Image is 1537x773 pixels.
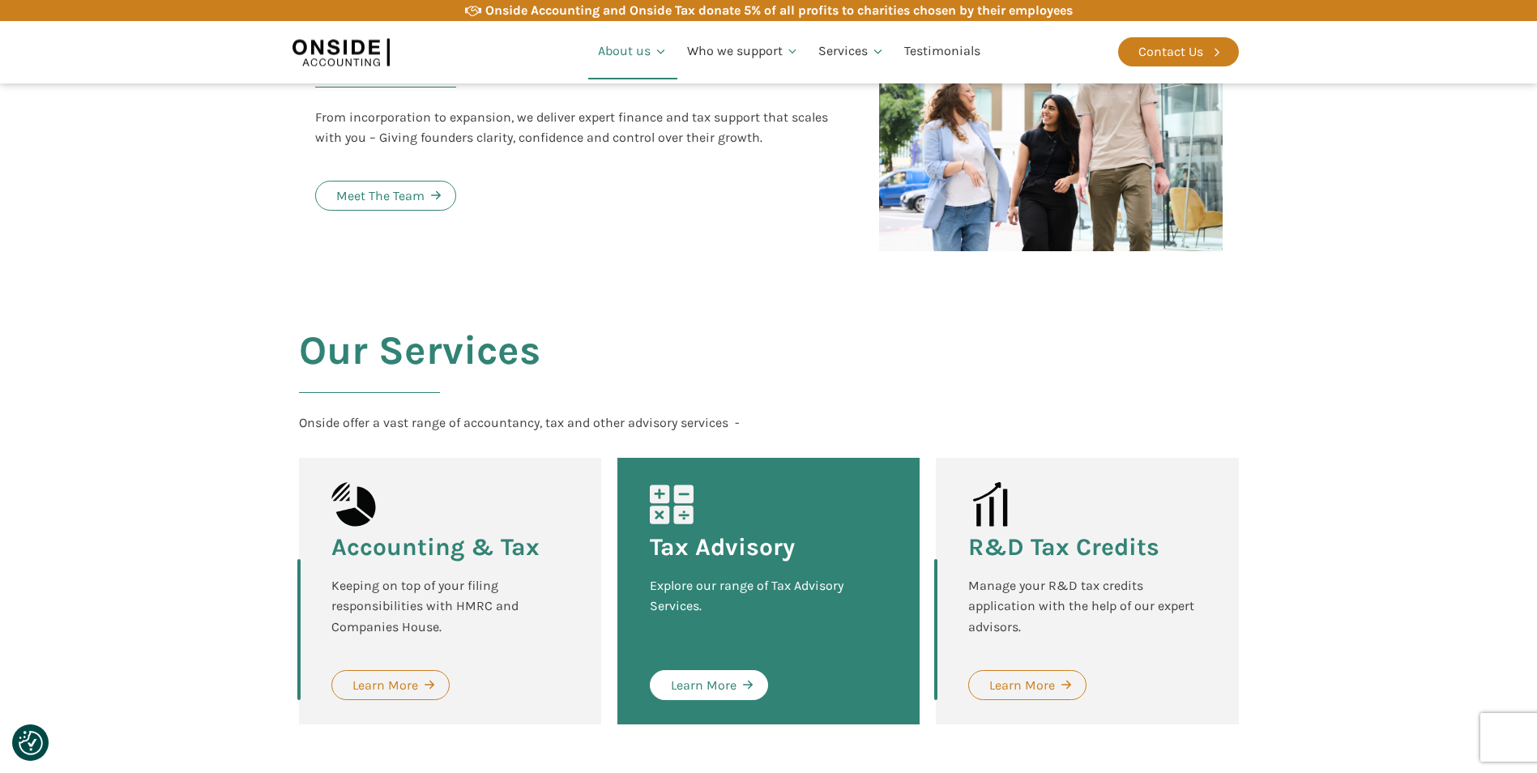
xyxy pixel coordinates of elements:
[299,412,740,433] div: Onside offer a vast range of accountancy, tax and other advisory services -
[352,675,418,696] div: Learn More
[894,24,990,79] a: Testimonials
[1138,41,1203,62] div: Contact Us
[968,575,1206,638] div: Manage your R&D tax credits application with the help of our expert advisors.
[650,535,795,559] h3: Tax Advisory
[677,24,809,79] a: Who we support
[968,670,1087,701] a: Learn More
[809,24,894,79] a: Services
[336,186,425,207] div: Meet The Team
[650,575,887,638] div: Explore our range of Tax Advisory Services.
[671,675,736,696] div: Learn More
[299,328,540,412] h2: Our Services
[968,535,1159,559] h3: R&D Tax Credits
[588,24,677,79] a: About us
[989,675,1055,696] div: Learn More
[331,535,540,559] h3: Accounting & Tax
[331,670,450,701] a: Learn More
[315,181,456,211] a: Meet The Team
[315,107,847,148] div: From incorporation to expansion, we deliver expert finance and tax support that scales with you –...
[331,575,569,638] div: Keeping on top of your filing responsibilities with HMRC and Companies House.
[19,731,43,755] img: Revisit consent button
[292,33,390,70] img: Onside Accounting
[1118,37,1239,66] a: Contact Us
[650,670,768,701] a: Learn More
[19,731,43,755] button: Consent Preferences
